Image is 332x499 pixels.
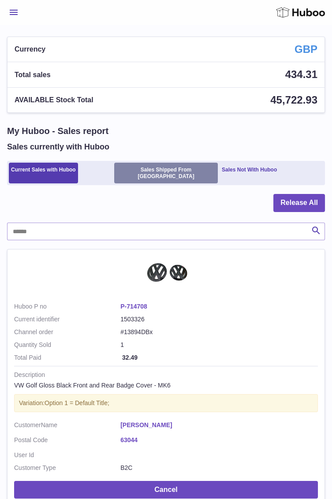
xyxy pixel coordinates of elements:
[14,381,318,390] div: VW Golf Gloss Black Front and Rear Badge Cover - MK6
[14,315,120,324] dt: Current identifier
[7,125,325,137] h1: My Huboo - Sales report
[144,256,188,289] img: IMG_20200711_003615344_f99b3cd2-9295-452a-bafb-c825fb9a4688.jpg
[14,371,318,381] strong: Description
[45,399,109,406] span: Option 1 = Default Title;
[120,303,147,310] a: P-714708
[14,481,318,499] button: Cancel
[285,68,317,80] span: 434.31
[14,436,120,447] dt: Postal Code
[120,315,318,324] dd: 1503326
[14,354,120,362] strong: Total Paid
[120,328,318,336] dd: #13894DBx
[15,70,51,80] span: Total sales
[220,163,279,183] a: Sales Not With Huboo
[120,421,318,429] a: [PERSON_NAME]
[120,464,318,472] dd: B2C
[295,42,317,56] strong: GBP
[15,95,93,105] span: AVAILABLE Stock Total
[14,421,41,428] span: Customer
[14,302,120,311] dt: Huboo P no
[14,341,318,354] td: 1
[7,62,325,87] a: Total sales 434.31
[14,341,120,349] strong: Quantity Sold
[14,394,318,412] div: Variation:
[7,142,109,152] h2: Sales currently with Huboo
[122,354,138,361] span: 32.49
[270,94,317,106] span: 45,722.93
[120,436,318,444] a: 63044
[14,464,120,472] dt: Customer Type
[273,194,325,212] button: Release All
[9,163,78,183] a: Current Sales with Huboo
[14,451,120,459] dt: User Id
[15,45,45,54] span: Currency
[7,88,325,112] a: AVAILABLE Stock Total 45,722.93
[14,421,120,432] dt: Name
[114,163,218,183] a: Sales Shipped From [GEOGRAPHIC_DATA]
[14,328,120,336] dt: Channel order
